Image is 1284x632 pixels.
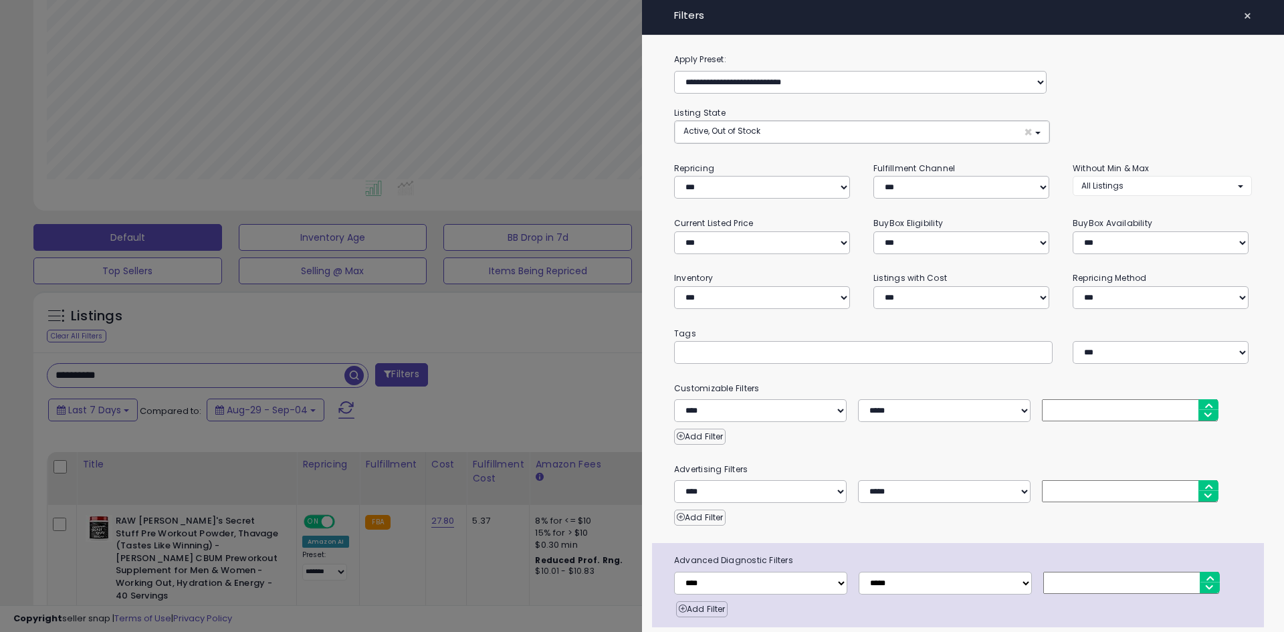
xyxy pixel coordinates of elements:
[664,326,1262,341] small: Tags
[674,217,753,229] small: Current Listed Price
[1024,125,1033,139] span: ×
[674,510,726,526] button: Add Filter
[674,429,726,445] button: Add Filter
[683,125,760,136] span: Active, Out of Stock
[674,163,714,174] small: Repricing
[1073,176,1252,195] button: All Listings
[873,272,947,284] small: Listings with Cost
[674,107,726,118] small: Listing State
[1073,217,1152,229] small: BuyBox Availability
[674,272,713,284] small: Inventory
[676,601,728,617] button: Add Filter
[674,10,1252,21] h4: Filters
[675,121,1049,143] button: Active, Out of Stock ×
[664,462,1262,477] small: Advertising Filters
[1073,272,1147,284] small: Repricing Method
[1081,180,1123,191] span: All Listings
[664,52,1262,67] label: Apply Preset:
[873,217,943,229] small: BuyBox Eligibility
[1073,163,1150,174] small: Without Min & Max
[1243,7,1252,25] span: ×
[664,553,1264,568] span: Advanced Diagnostic Filters
[1238,7,1257,25] button: ×
[873,163,955,174] small: Fulfillment Channel
[664,381,1262,396] small: Customizable Filters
